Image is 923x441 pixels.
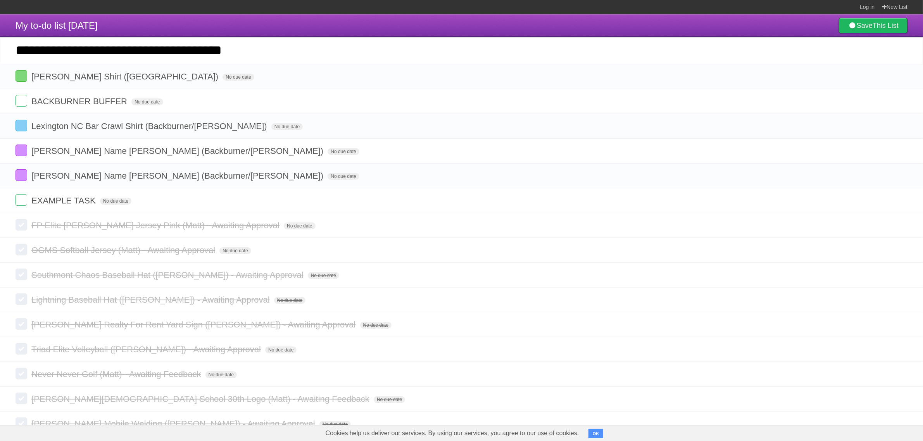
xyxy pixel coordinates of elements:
span: No due date [131,98,163,105]
span: No due date [284,222,315,229]
label: Done [16,368,27,379]
span: No due date [319,421,351,428]
span: No due date [100,198,131,205]
b: This List [873,22,899,29]
span: Lightning Baseball Hat ([PERSON_NAME]) - Awaiting Approval [31,295,272,305]
span: [PERSON_NAME] Shirt ([GEOGRAPHIC_DATA]) [31,72,220,81]
label: Done [16,393,27,404]
span: Cookies help us deliver our services. By using our services, you agree to our use of cookies. [318,425,587,441]
span: Triad Elite Volleyball ([PERSON_NAME]) - Awaiting Approval [31,345,263,354]
label: Done [16,169,27,181]
span: No due date [223,74,254,81]
span: BACKBURNER BUFFER [31,96,129,106]
span: FP Elite [PERSON_NAME] Jersey Pink (Matt) - Awaiting Approval [31,220,281,230]
span: No due date [274,297,305,304]
span: No due date [219,247,251,254]
span: Southmont Chaos Baseball Hat ([PERSON_NAME]) - Awaiting Approval [31,270,305,280]
span: [PERSON_NAME][DEMOGRAPHIC_DATA] School 30th Logo (Matt) - Awaiting Feedback [31,394,371,404]
label: Done [16,244,27,255]
label: Done [16,194,27,206]
span: [PERSON_NAME] Realty For Rent Yard Sign ([PERSON_NAME]) - Awaiting Approval [31,320,357,329]
label: Done [16,145,27,156]
label: Done [16,219,27,231]
span: No due date [328,173,359,180]
label: Done [16,343,27,355]
span: No due date [265,346,297,353]
span: [PERSON_NAME] Mobile Welding ([PERSON_NAME]) - Awaiting Approval [31,419,317,429]
span: No due date [205,371,237,378]
label: Done [16,417,27,429]
label: Done [16,95,27,107]
span: No due date [374,396,405,403]
span: My to-do list [DATE] [16,20,98,31]
span: OGMS Softball Jersey (Matt) - Awaiting Approval [31,245,217,255]
span: No due date [360,322,392,329]
span: EXAMPLE TASK [31,196,97,205]
span: [PERSON_NAME] Name [PERSON_NAME] (Backburner/[PERSON_NAME]) [31,146,325,156]
label: Done [16,120,27,131]
label: Done [16,293,27,305]
span: [PERSON_NAME] Name [PERSON_NAME] (Backburner/[PERSON_NAME]) [31,171,325,181]
span: No due date [308,272,339,279]
span: No due date [328,148,359,155]
label: Done [16,318,27,330]
a: SaveThis List [839,18,907,33]
span: No due date [271,123,303,130]
span: Never Never Golf (Matt) - Awaiting Feedback [31,369,203,379]
button: OK [588,429,604,438]
span: Lexington NC Bar Crawl Shirt (Backburner/[PERSON_NAME]) [31,121,269,131]
label: Done [16,70,27,82]
label: Done [16,269,27,280]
